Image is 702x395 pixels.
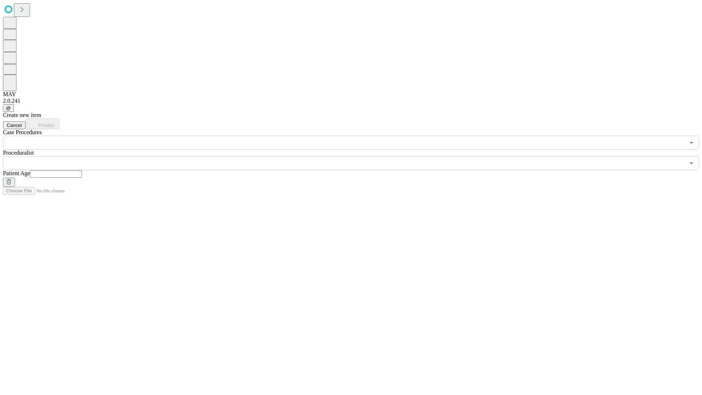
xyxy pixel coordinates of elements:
[3,104,14,112] button: @
[686,158,697,168] button: Open
[3,170,30,176] span: Patient Age
[3,91,699,98] div: MAY
[38,123,53,128] span: Predict
[3,121,26,129] button: Cancel
[3,112,41,118] span: Create new item
[26,118,59,129] button: Predict
[686,138,697,148] button: Open
[7,123,22,128] span: Cancel
[6,105,11,111] span: @
[3,150,34,156] span: Proceduralist
[3,129,42,135] span: Scheduled Procedure
[3,98,699,104] div: 2.0.241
